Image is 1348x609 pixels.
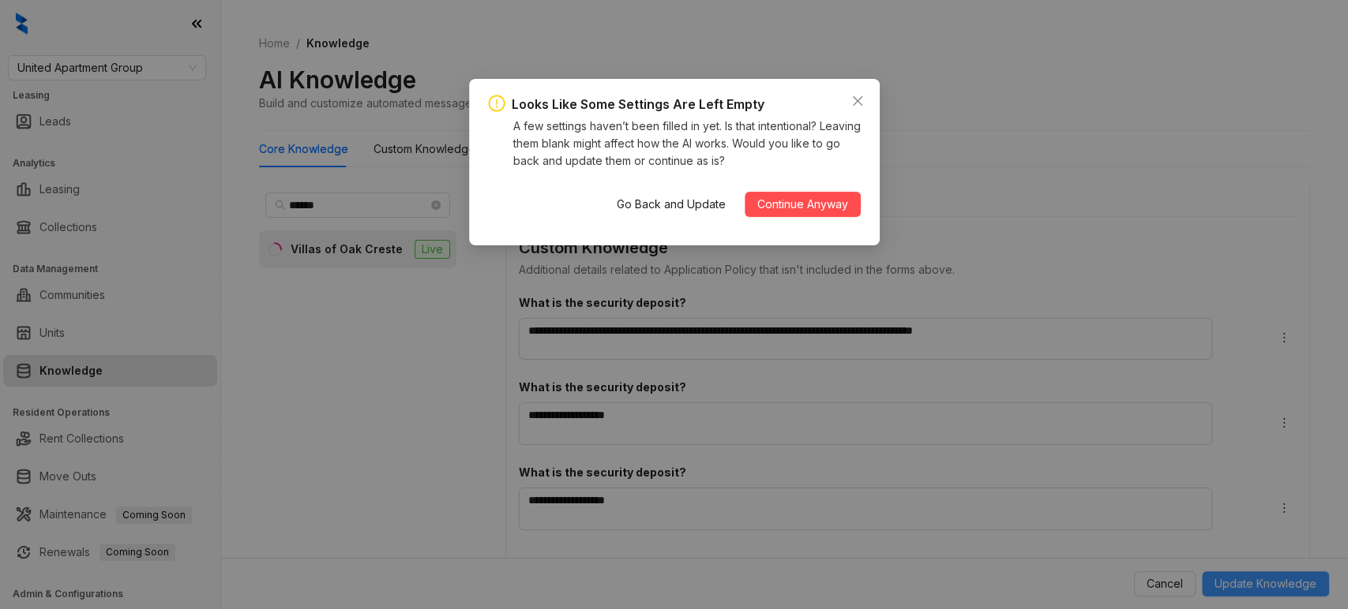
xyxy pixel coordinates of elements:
[745,192,861,217] button: Continue Anyway
[845,88,870,114] button: Close
[512,95,764,114] div: Looks Like Some Settings Are Left Empty
[617,196,726,213] span: Go Back and Update
[757,196,848,213] span: Continue Anyway
[851,95,864,107] span: close
[604,192,738,217] button: Go Back and Update
[513,118,861,170] div: A few settings haven’t been filled in yet. Is that intentional? Leaving them blank might affect h...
